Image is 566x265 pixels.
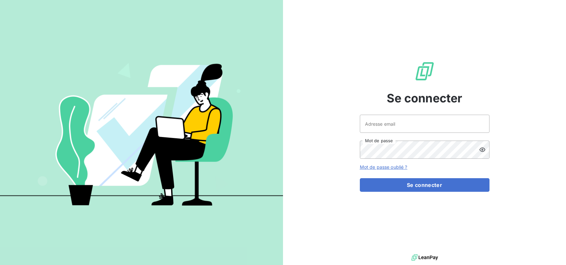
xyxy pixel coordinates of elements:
[414,61,435,82] img: Logo LeanPay
[360,115,489,133] input: placeholder
[387,89,463,107] span: Se connecter
[360,164,407,170] a: Mot de passe oublié ?
[360,178,489,192] button: Se connecter
[411,253,438,262] img: logo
